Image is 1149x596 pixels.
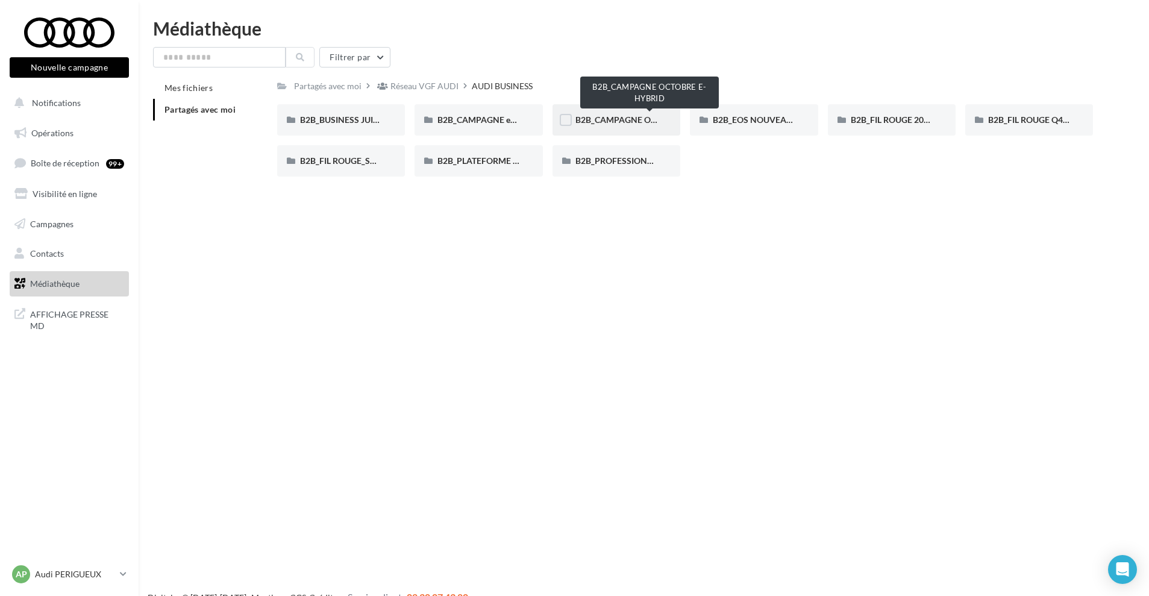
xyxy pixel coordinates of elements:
span: Médiathèque [30,278,80,289]
p: Audi PERIGUEUX [35,568,115,580]
span: AFFICHAGE PRESSE MD [30,306,124,332]
span: B2B_BUSINESS JUIN JPO [300,114,397,125]
div: Partagés avec moi [294,80,362,92]
span: Partagés avec moi [164,104,236,114]
span: B2B_FIL ROUGE_SANS OFFRE [300,155,416,166]
a: AP Audi PERIGUEUX [10,563,129,586]
div: Médiathèque [153,19,1135,37]
a: Médiathèque [7,271,131,296]
span: B2B_PROFESSIONNELS TRANSPORT DE PERSONNES [575,155,784,166]
span: Boîte de réception [31,158,99,168]
a: Campagnes [7,212,131,237]
span: Opérations [31,128,74,138]
div: AUDI BUSINESS [472,80,533,92]
span: Mes fichiers [164,83,213,93]
span: AP [16,568,27,580]
div: Open Intercom Messenger [1108,555,1137,584]
a: Visibilité en ligne [7,181,131,207]
a: AFFICHAGE PRESSE MD [7,301,131,337]
a: Opérations [7,121,131,146]
span: Notifications [32,98,81,108]
span: B2B_PLATEFORME AUDI BUSINESS [437,155,575,166]
span: B2B_FIL ROUGE 2025 [851,114,933,125]
div: Réseau VGF AUDI [390,80,459,92]
button: Nouvelle campagne [10,57,129,78]
button: Notifications [7,90,127,116]
span: Visibilité en ligne [33,189,97,199]
span: Campagnes [30,218,74,228]
a: Contacts [7,241,131,266]
span: Contacts [30,248,64,259]
span: B2B_CAMPAGNE OCTOBRE E-HYBRID [575,114,724,125]
span: B2B_CAMPAGNE e-tron GT [437,114,542,125]
div: 99+ [106,159,124,169]
div: B2B_CAMPAGNE OCTOBRE E-HYBRID [580,77,719,108]
a: Boîte de réception99+ [7,150,131,176]
button: Filtrer par [319,47,390,67]
span: B2B_FIL ROUGE Q4 e-tron RUN OUT [988,114,1127,125]
span: B2B_EOS NOUVEAUX MODÈLES [713,114,839,125]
